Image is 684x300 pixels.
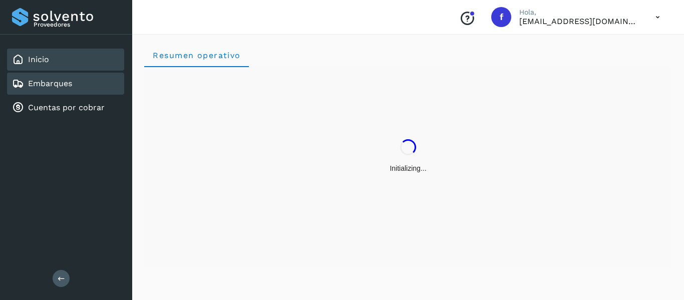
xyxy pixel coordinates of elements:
[7,49,124,71] div: Inicio
[152,51,241,60] span: Resumen operativo
[519,17,639,26] p: finanzastransportesperez@gmail.com
[34,21,120,28] p: Proveedores
[7,73,124,95] div: Embarques
[28,103,105,112] a: Cuentas por cobrar
[7,97,124,119] div: Cuentas por cobrar
[28,55,49,64] a: Inicio
[28,79,72,88] a: Embarques
[519,8,639,17] p: Hola,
